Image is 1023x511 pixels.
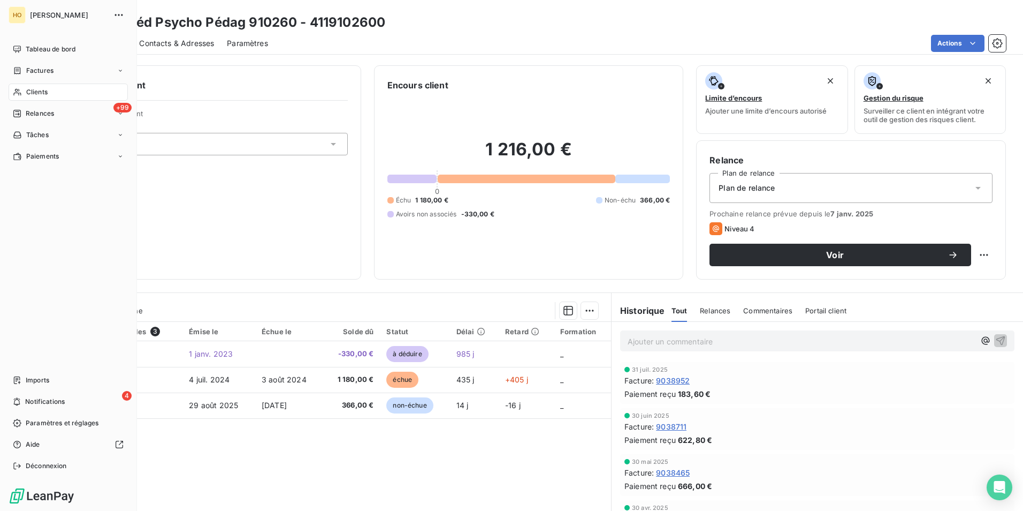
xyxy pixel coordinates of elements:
[656,421,686,432] span: 9038711
[329,374,373,385] span: 1 180,00 €
[632,366,668,373] span: 31 juil. 2025
[189,349,233,358] span: 1 janv. 2023
[262,375,307,384] span: 3 août 2024
[632,459,669,465] span: 30 mai 2025
[830,209,873,218] span: 7 janv. 2025
[560,349,563,358] span: _
[387,139,670,171] h2: 1 216,00 €
[26,418,98,428] span: Paramètres et réglages
[705,107,827,115] span: Ajouter une limite d’encours autorisé
[86,109,348,124] span: Propriétés Client
[671,306,688,315] span: Tout
[678,434,712,446] span: 622,80 €
[624,375,654,386] span: Facture :
[709,209,993,218] span: Prochaine relance prévue depuis le
[678,388,711,400] span: 183,60 €
[386,346,428,362] span: à déduire
[624,388,676,400] span: Paiement reçu
[396,196,411,205] span: Échu
[696,65,848,134] button: Limite d’encoursAjouter une limite d’encours autorisé
[560,401,563,410] span: _
[624,467,654,478] span: Facture :
[94,13,385,32] h3: Ctre Méd Psycho Pédag 910260 - 4119102600
[505,401,521,410] span: -16 j
[113,103,132,112] span: +99
[505,375,528,384] span: +405 j
[705,94,762,102] span: Limite d’encours
[931,35,984,52] button: Actions
[9,6,26,24] div: HO
[189,375,230,384] span: 4 juil. 2024
[719,183,775,193] span: Plan de relance
[678,480,712,492] span: 666,00 €
[9,487,75,505] img: Logo LeanPay
[26,375,49,385] span: Imports
[456,375,475,384] span: 435 j
[26,66,54,76] span: Factures
[632,412,669,419] span: 30 juin 2025
[415,196,448,205] span: 1 180,00 €
[122,391,132,401] span: 4
[396,209,457,219] span: Avoirs non associés
[505,327,547,336] div: Retard
[26,461,67,471] span: Déconnexion
[329,349,373,359] span: -330,00 €
[189,327,249,336] div: Émise le
[560,327,605,336] div: Formation
[854,65,1006,134] button: Gestion du risqueSurveiller ce client en intégrant votre outil de gestion des risques client.
[26,44,75,54] span: Tableau de bord
[139,38,214,49] span: Contacts & Adresses
[386,372,418,388] span: échue
[743,306,792,315] span: Commentaires
[640,196,670,205] span: 366,00 €
[724,224,754,233] span: Niveau 4
[26,109,54,118] span: Relances
[722,251,948,259] span: Voir
[632,505,668,511] span: 30 avr. 2025
[26,87,48,97] span: Clients
[700,306,730,315] span: Relances
[456,401,469,410] span: 14 j
[65,79,348,92] h6: Informations client
[189,401,238,410] span: 29 août 2025
[805,306,846,315] span: Portail client
[386,327,443,336] div: Statut
[25,397,65,407] span: Notifications
[26,130,49,140] span: Tâches
[329,327,373,336] div: Solde dû
[987,475,1012,500] div: Open Intercom Messenger
[864,107,997,124] span: Surveiller ce client en intégrant votre outil de gestion des risques client.
[150,327,160,336] span: 3
[461,209,494,219] span: -330,00 €
[30,11,107,19] span: [PERSON_NAME]
[624,434,676,446] span: Paiement reçu
[456,349,475,358] span: 985 j
[605,196,636,205] span: Non-échu
[656,467,690,478] span: 9038465
[624,480,676,492] span: Paiement reçu
[9,436,128,453] a: Aide
[26,440,40,449] span: Aide
[387,79,448,92] h6: Encours client
[612,304,665,317] h6: Historique
[26,152,59,161] span: Paiements
[435,187,439,196] span: 0
[262,401,287,410] span: [DATE]
[709,154,993,167] h6: Relance
[456,327,492,336] div: Délai
[864,94,923,102] span: Gestion du risque
[560,375,563,384] span: _
[262,327,316,336] div: Échue le
[329,400,373,411] span: 366,00 €
[656,375,690,386] span: 9038952
[386,397,433,414] span: non-échue
[624,421,654,432] span: Facture :
[709,244,971,266] button: Voir
[227,38,268,49] span: Paramètres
